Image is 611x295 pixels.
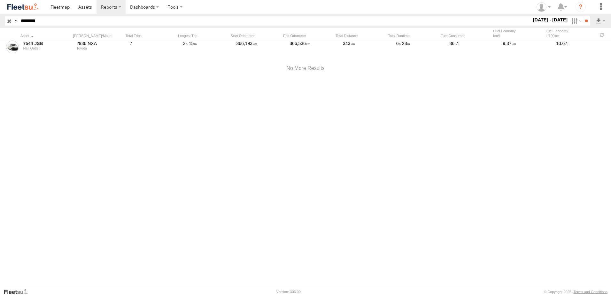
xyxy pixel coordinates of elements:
[23,41,72,46] a: 7544 JSB
[236,40,286,54] div: 366,193
[342,40,393,54] div: 343
[230,34,280,38] div: Start Odometer
[76,41,125,46] div: 2936 NXA
[276,290,301,294] div: Version: 306.00
[555,40,606,54] div: 10.67
[129,40,180,54] div: 7
[546,34,596,38] div: L/100km
[576,2,586,12] i: ?
[388,34,438,38] div: Total Runtime
[289,40,339,54] div: 366,536
[13,16,19,26] label: Search Query
[6,3,40,11] img: fleetsu-logo-horizontal.svg
[183,41,188,46] span: 3
[532,16,569,23] label: [DATE] - [DATE]
[73,34,123,38] div: [PERSON_NAME]/Make
[402,41,410,46] span: 23
[6,41,19,53] a: View Asset Details
[493,29,543,38] div: Fuel Economy
[598,32,606,38] span: Refresh
[126,34,175,38] div: Total Trips
[336,34,385,38] div: Total Distance
[544,290,607,294] div: © Copyright 2025 -
[569,16,583,26] label: Search Filter Options
[283,34,333,38] div: End Odometer
[4,289,33,295] a: Visit our Website
[534,2,553,12] div: Mussab Ali
[493,34,543,38] div: km/L
[178,34,228,38] div: Longest Trip
[546,29,596,38] div: Fuel Economy
[23,46,72,50] div: Hail Outlet
[20,34,70,38] div: Click to Sort
[595,16,606,26] label: Export results as...
[441,34,491,38] div: Fuel Consumed
[76,46,125,50] div: Toyota
[396,41,401,46] span: 6
[449,40,499,54] div: 36.7
[502,40,553,54] div: 9.37
[574,290,607,294] a: Terms and Conditions
[189,41,197,46] span: 15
